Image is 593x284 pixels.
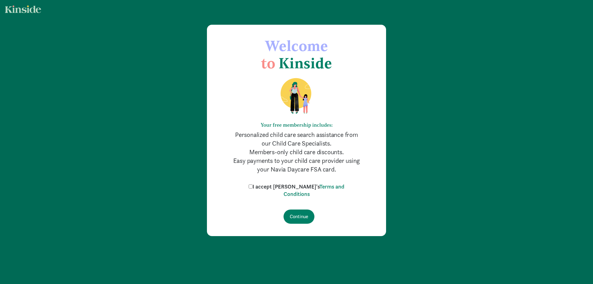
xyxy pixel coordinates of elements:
[261,54,275,72] span: to
[249,184,253,189] input: I accept [PERSON_NAME]'sTerms and Conditions
[265,37,328,55] span: Welcome
[232,122,361,128] h6: Your free membership includes:
[279,54,332,72] span: Kinside
[273,78,320,115] img: illustration-mom-daughter.png
[247,183,346,198] label: I accept [PERSON_NAME]'s
[232,130,361,148] p: Personalized child care search assistance from our Child Care Specialists.
[284,183,345,197] a: Terms and Conditions
[232,148,361,156] p: Members-only child care discounts.
[284,210,314,224] input: Continue
[232,156,361,174] p: Easy payments to your child care provider using your Navia Daycare FSA card.
[5,5,41,13] img: light.svg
